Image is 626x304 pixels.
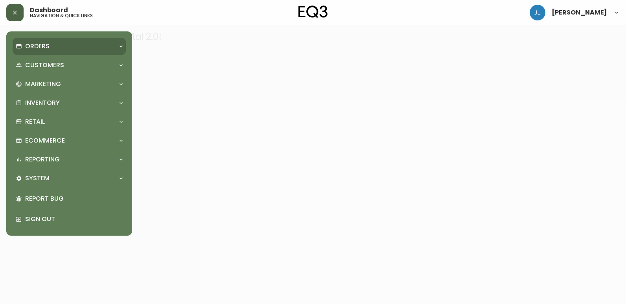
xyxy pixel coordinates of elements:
p: Reporting [25,155,60,164]
div: Inventory [13,94,126,112]
p: Report Bug [25,194,123,203]
div: Report Bug [13,189,126,209]
span: [PERSON_NAME] [552,9,607,16]
img: 1c9c23e2a847dab86f8017579b61559c [530,5,545,20]
p: Retail [25,117,45,126]
div: Retail [13,113,126,130]
img: logo [298,5,328,18]
p: Sign Out [25,215,123,223]
div: System [13,170,126,187]
div: Customers [13,57,126,74]
div: Reporting [13,151,126,168]
div: Marketing [13,75,126,93]
p: Customers [25,61,64,70]
p: Marketing [25,80,61,88]
h5: navigation & quick links [30,13,93,18]
p: Ecommerce [25,136,65,145]
div: Sign Out [13,209,126,229]
span: Dashboard [30,7,68,13]
div: Ecommerce [13,132,126,149]
div: Orders [13,38,126,55]
p: Inventory [25,99,60,107]
p: Orders [25,42,50,51]
p: System [25,174,50,183]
